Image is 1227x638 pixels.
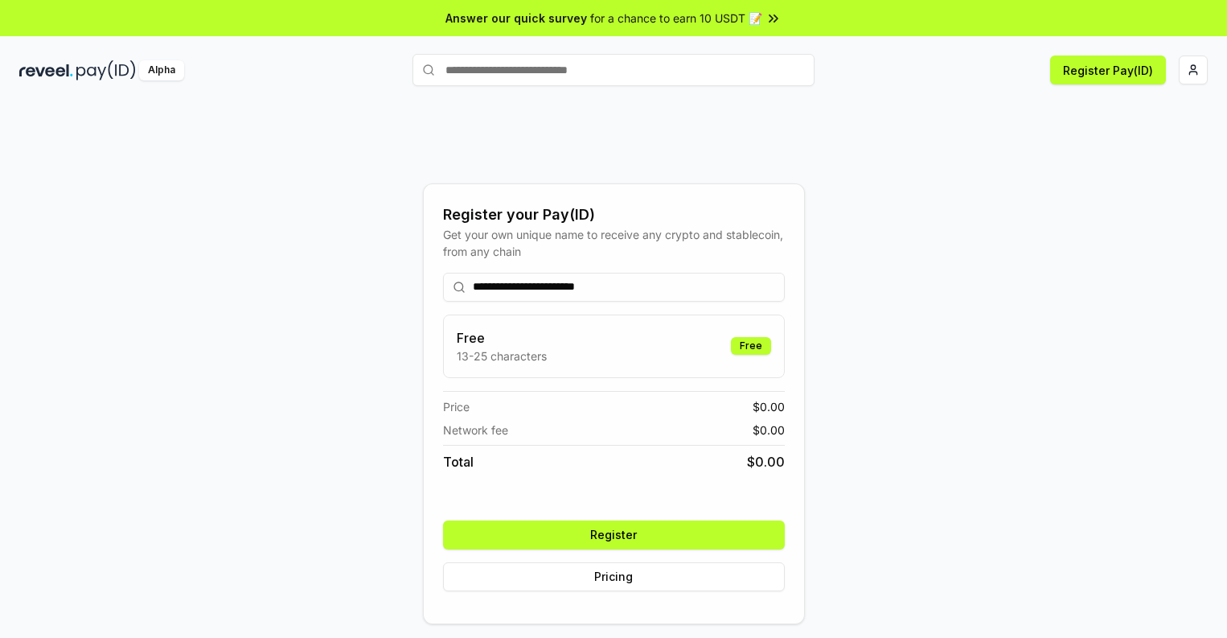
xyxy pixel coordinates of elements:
[590,10,762,27] span: for a chance to earn 10 USDT 📝
[443,562,785,591] button: Pricing
[1050,56,1166,84] button: Register Pay(ID)
[443,226,785,260] div: Get your own unique name to receive any crypto and stablecoin, from any chain
[731,337,771,355] div: Free
[19,60,73,80] img: reveel_dark
[747,452,785,471] span: $ 0.00
[753,398,785,415] span: $ 0.00
[753,422,785,438] span: $ 0.00
[457,328,547,348] h3: Free
[443,204,785,226] div: Register your Pay(ID)
[443,422,508,438] span: Network fee
[457,348,547,364] p: 13-25 characters
[76,60,136,80] img: pay_id
[443,398,470,415] span: Price
[443,521,785,550] button: Register
[443,452,474,471] span: Total
[445,10,587,27] span: Answer our quick survey
[139,60,184,80] div: Alpha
